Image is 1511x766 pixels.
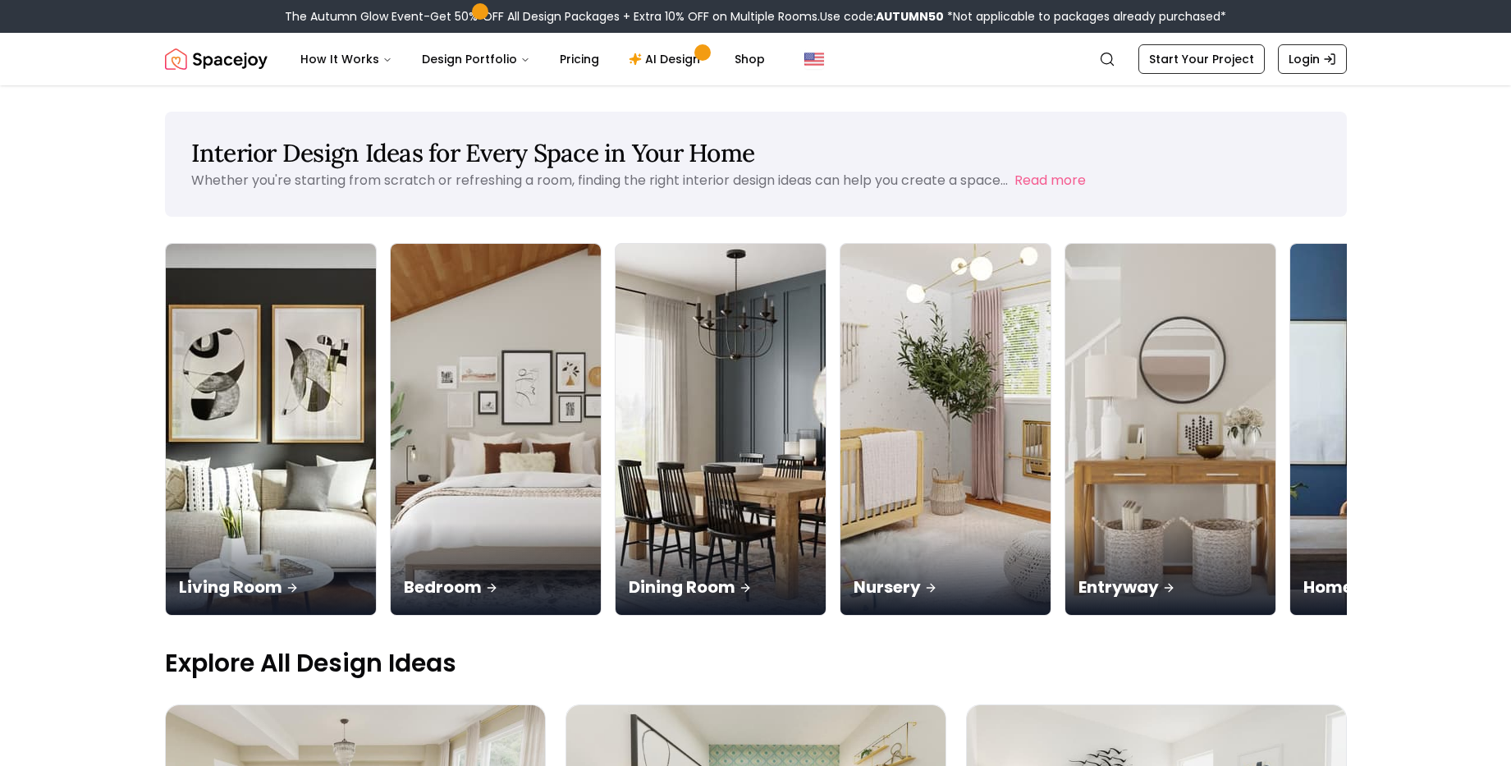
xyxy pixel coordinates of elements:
[721,43,778,76] a: Shop
[1065,244,1275,615] img: Entryway
[1078,576,1262,599] p: Entryway
[616,244,826,615] img: Dining Room
[876,8,944,25] b: AUTUMN50
[165,43,268,76] a: Spacejoy
[944,8,1226,25] span: *Not applicable to packages already purchased*
[285,8,1226,25] div: The Autumn Glow Event-Get 50% OFF All Design Packages + Extra 10% OFF on Multiple Rooms.
[166,244,376,615] img: Living Room
[840,244,1051,615] img: Nursery
[287,43,778,76] nav: Main
[804,49,824,69] img: United States
[165,43,268,76] img: Spacejoy Logo
[1278,44,1347,74] a: Login
[391,244,601,615] img: Bedroom
[390,243,602,616] a: BedroomBedroom
[1014,171,1086,190] button: Read more
[547,43,612,76] a: Pricing
[179,576,363,599] p: Living Room
[165,243,377,616] a: Living RoomLiving Room
[404,576,588,599] p: Bedroom
[1138,44,1265,74] a: Start Your Project
[840,243,1051,616] a: NurseryNursery
[615,243,826,616] a: Dining RoomDining Room
[287,43,405,76] button: How It Works
[1303,576,1487,599] p: Home Office
[616,43,718,76] a: AI Design
[409,43,543,76] button: Design Portfolio
[191,138,1321,167] h1: Interior Design Ideas for Every Space in Your Home
[820,8,944,25] span: Use code:
[191,171,1008,190] p: Whether you're starting from scratch or refreshing a room, finding the right interior design idea...
[165,649,1347,678] p: Explore All Design Ideas
[1290,244,1500,615] img: Home Office
[629,576,813,599] p: Dining Room
[165,33,1347,85] nav: Global
[854,576,1037,599] p: Nursery
[1289,243,1501,616] a: Home OfficeHome Office
[1065,243,1276,616] a: EntrywayEntryway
